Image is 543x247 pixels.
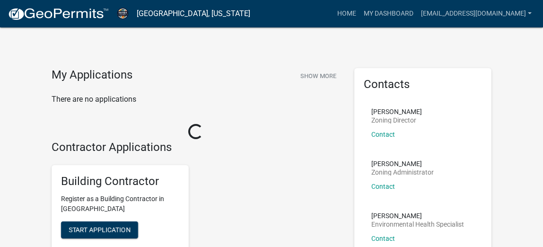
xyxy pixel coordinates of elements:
p: [PERSON_NAME] [371,212,464,219]
h5: Building Contractor [61,175,179,188]
button: Show More [297,68,340,84]
p: [PERSON_NAME] [371,108,422,115]
p: Environmental Health Specialist [371,221,464,228]
h4: Contractor Applications [52,141,340,154]
a: My Dashboard [360,5,417,23]
a: Contact [371,131,395,138]
a: Home [333,5,360,23]
a: Contact [371,235,395,242]
a: Contact [371,183,395,190]
button: Start Application [61,221,138,238]
p: Register as a Building Contractor in [GEOGRAPHIC_DATA] [61,194,179,214]
a: [EMAIL_ADDRESS][DOMAIN_NAME] [417,5,535,23]
p: Zoning Administrator [371,169,434,176]
h5: Contacts [364,78,482,91]
a: [GEOGRAPHIC_DATA], [US_STATE] [137,6,250,22]
p: [PERSON_NAME] [371,160,434,167]
img: Warren County, Iowa [116,7,129,20]
p: Zoning Director [371,117,422,123]
p: There are no applications [52,94,340,105]
h4: My Applications [52,68,132,82]
span: Start Application [69,226,131,234]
